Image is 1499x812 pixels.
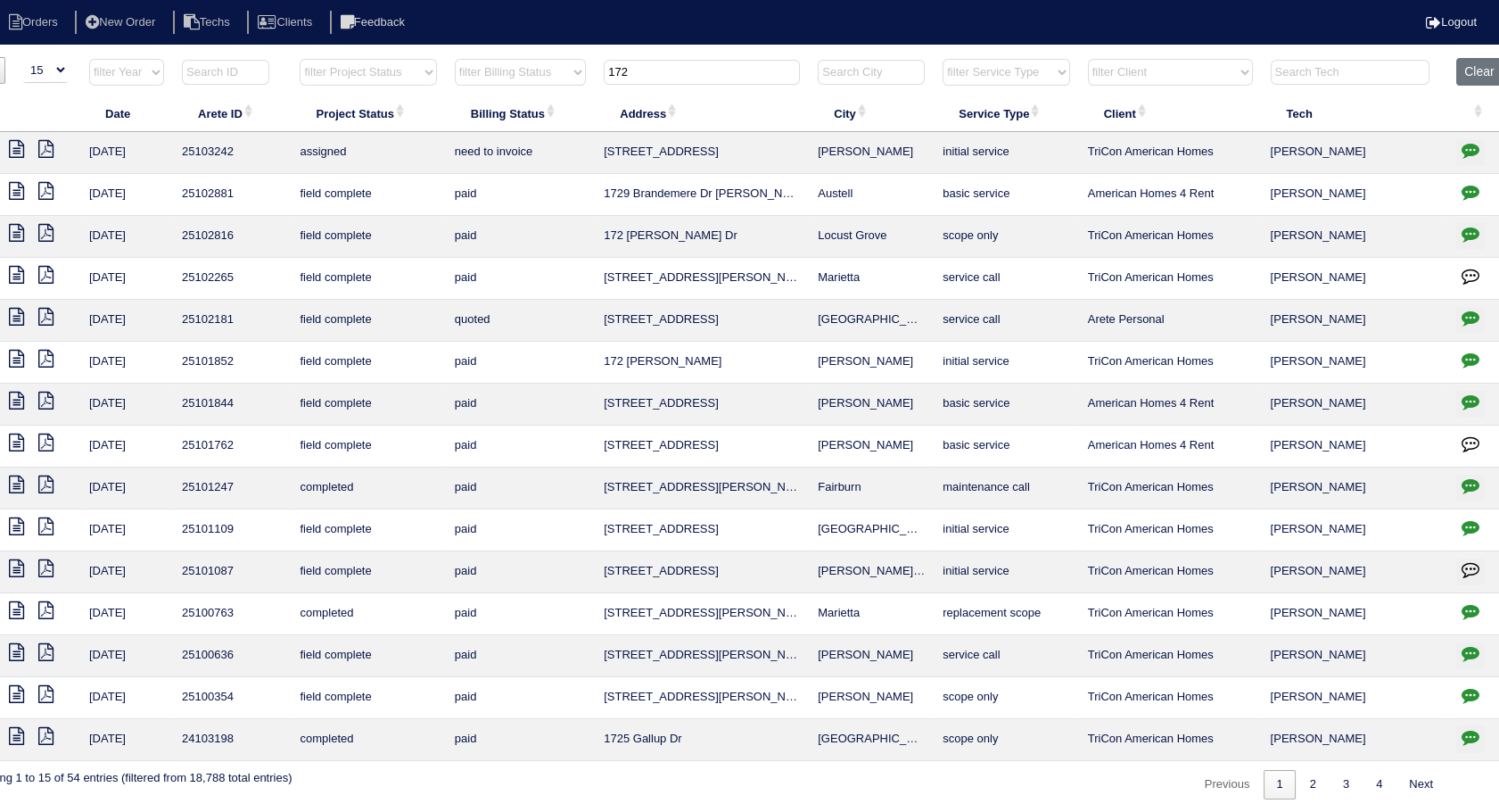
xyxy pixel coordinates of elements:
td: [STREET_ADDRESS] [595,300,809,342]
td: Fairburn [809,468,934,510]
td: [DATE] [80,342,173,384]
td: 172 [PERSON_NAME] Dr [595,216,809,258]
td: paid [446,635,595,677]
td: TriCon American Homes [1079,635,1262,677]
td: [PERSON_NAME] [1262,635,1448,677]
td: scope only [934,677,1078,719]
td: field complete [291,342,445,384]
th: Arete ID: activate to sort column ascending [173,95,291,132]
td: 25102181 [173,300,291,342]
td: [DATE] [80,384,173,426]
td: [PERSON_NAME] [809,635,934,677]
a: New Order [75,15,169,29]
td: TriCon American Homes [1079,677,1262,719]
td: 25100636 [173,635,291,677]
td: [STREET_ADDRESS][PERSON_NAME] [595,635,809,677]
td: [PERSON_NAME] [1262,342,1448,384]
td: field complete [291,551,445,593]
td: 25101762 [173,426,291,468]
td: TriCon American Homes [1079,258,1262,300]
td: [PERSON_NAME] [1262,174,1448,216]
td: initial service [934,551,1078,593]
td: 25102816 [173,216,291,258]
td: Marietta [809,258,934,300]
th: Project Status: activate to sort column ascending [291,95,445,132]
td: 25101844 [173,384,291,426]
td: paid [446,342,595,384]
td: field complete [291,635,445,677]
td: field complete [291,174,445,216]
td: assigned [291,132,445,174]
td: Austell [809,174,934,216]
input: Search ID [182,60,269,85]
td: TriCon American Homes [1079,593,1262,635]
td: 25101109 [173,510,291,551]
td: quoted [446,300,595,342]
td: [DATE] [80,635,173,677]
td: paid [446,593,595,635]
td: paid [446,216,595,258]
td: [PERSON_NAME] [809,384,934,426]
th: Service Type: activate to sort column ascending [934,95,1078,132]
td: [PERSON_NAME] [1262,719,1448,761]
td: 25100354 [173,677,291,719]
td: completed [291,468,445,510]
a: 3 [1330,770,1362,800]
td: American Homes 4 Rent [1079,384,1262,426]
td: [STREET_ADDRESS][PERSON_NAME] [595,593,809,635]
td: 25102265 [173,258,291,300]
td: Marietta [809,593,934,635]
td: paid [446,258,595,300]
td: [PERSON_NAME] [1262,426,1448,468]
li: Clients [247,11,326,35]
a: Clients [247,15,326,29]
td: 25102881 [173,174,291,216]
td: [STREET_ADDRESS][PERSON_NAME] [595,258,809,300]
input: Search Tech [1271,60,1429,85]
td: field complete [291,677,445,719]
td: [STREET_ADDRESS] [595,132,809,174]
td: [PERSON_NAME] [1262,384,1448,426]
a: 1 [1264,770,1295,800]
a: 4 [1363,770,1395,800]
td: scope only [934,216,1078,258]
td: [DATE] [80,426,173,468]
td: 172 [PERSON_NAME] [595,342,809,384]
td: service call [934,258,1078,300]
td: initial service [934,510,1078,551]
th: Tech [1262,95,1448,132]
a: 2 [1297,770,1329,800]
input: Search City [818,60,925,85]
td: [STREET_ADDRESS] [595,384,809,426]
td: 25101852 [173,342,291,384]
td: [STREET_ADDRESS] [595,510,809,551]
a: Next [1396,770,1445,800]
td: [DATE] [80,551,173,593]
td: field complete [291,384,445,426]
td: TriCon American Homes [1079,216,1262,258]
td: completed [291,593,445,635]
td: field complete [291,510,445,551]
td: initial service [934,132,1078,174]
td: [PERSON_NAME] [1262,468,1448,510]
td: TriCon American Homes [1079,468,1262,510]
td: field complete [291,300,445,342]
td: [PERSON_NAME] [809,677,934,719]
td: [PERSON_NAME] [1262,216,1448,258]
td: paid [446,384,595,426]
li: Feedback [330,11,419,35]
td: scope only [934,719,1078,761]
li: New Order [75,11,169,35]
td: [DATE] [80,677,173,719]
td: [DATE] [80,258,173,300]
td: [PERSON_NAME] [809,342,934,384]
td: 25103242 [173,132,291,174]
td: [DATE] [80,593,173,635]
th: Address: activate to sort column ascending [595,95,809,132]
td: [PERSON_NAME] [1262,593,1448,635]
td: basic service [934,384,1078,426]
td: [DATE] [80,174,173,216]
td: paid [446,677,595,719]
td: paid [446,426,595,468]
td: TriCon American Homes [1079,510,1262,551]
